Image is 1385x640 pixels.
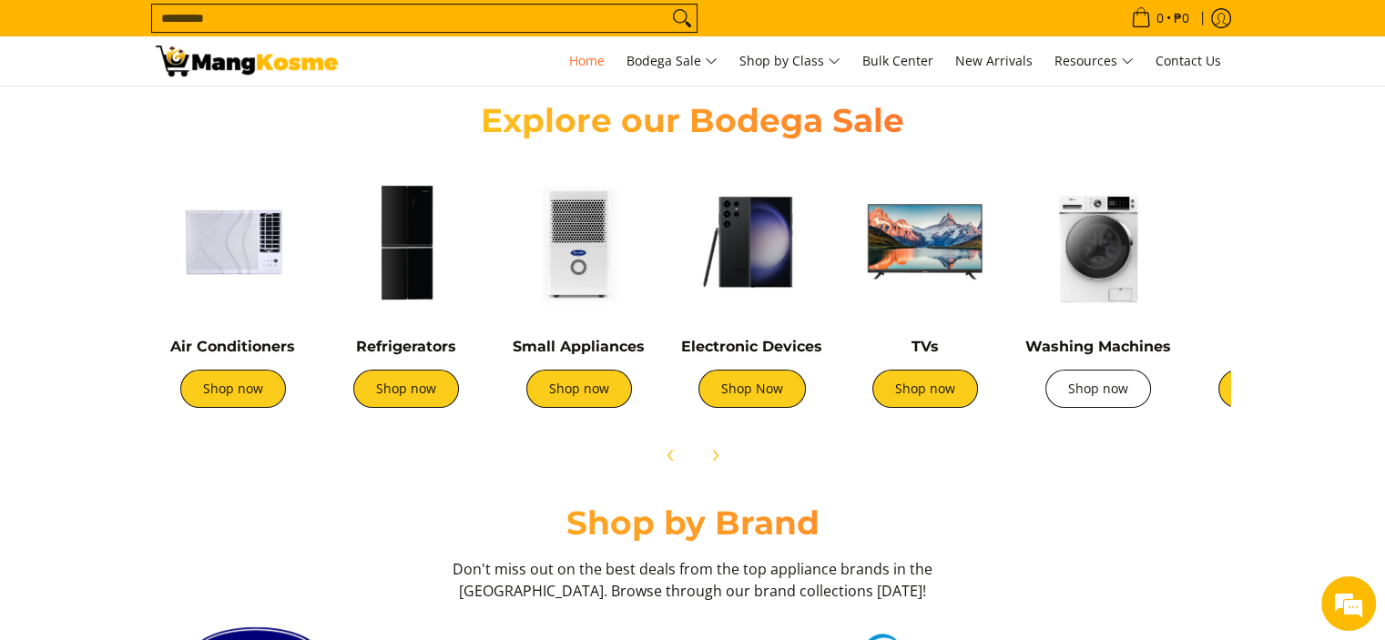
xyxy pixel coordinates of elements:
span: Contact Us [1156,52,1221,69]
a: Electronic Devices [681,338,822,355]
a: TVs [911,338,939,355]
a: Washing Machines [1025,338,1171,355]
a: Shop now [353,370,459,408]
span: New Arrivals [955,52,1033,69]
span: 0 [1154,12,1166,25]
h3: Don't miss out on the best deals from the top appliance brands in the [GEOGRAPHIC_DATA]. Browse t... [447,558,939,602]
a: Air Conditioners [170,338,295,355]
span: Home [569,52,605,69]
span: • [1125,8,1195,28]
span: Bulk Center [862,52,933,69]
img: Small Appliances [502,165,657,320]
a: Resources [1045,36,1143,86]
span: Resources [1054,50,1134,73]
span: We're online! [106,199,251,383]
img: Electronic Devices [675,165,830,320]
h2: Shop by Brand [156,503,1230,543]
div: Minimize live chat window [299,9,342,53]
a: Home [560,36,614,86]
a: Contact Us [1146,36,1230,86]
a: Refrigerators [356,338,456,355]
a: New Arrivals [946,36,1042,86]
h2: Explore our Bodega Sale [429,100,957,141]
img: Cookers [1194,165,1349,320]
span: ₱0 [1171,12,1192,25]
a: Bulk Center [853,36,942,86]
a: Bodega Sale [617,36,727,86]
a: Shop Now [698,370,806,408]
img: TVs [848,165,1003,320]
button: Search [667,5,697,32]
a: Shop now [1045,370,1151,408]
div: Chat with us now [95,102,306,126]
a: Shop now [180,370,286,408]
img: Washing Machines [1021,165,1176,320]
button: Previous [651,435,691,475]
nav: Main Menu [356,36,1230,86]
span: Shop by Class [739,50,840,73]
img: Air Conditioners [156,165,311,320]
textarea: Type your message and hit 'Enter' [9,438,347,502]
img: Mang Kosme: Your Home Appliances Warehouse Sale Partner! [156,46,338,76]
a: Shop now [1218,370,1324,408]
a: Shop now [526,370,632,408]
span: Bodega Sale [626,50,718,73]
a: Shop by Class [730,36,850,86]
a: Small Appliances [513,338,645,355]
button: Next [695,435,735,475]
img: Refrigerators [329,165,484,320]
a: Shop now [872,370,978,408]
